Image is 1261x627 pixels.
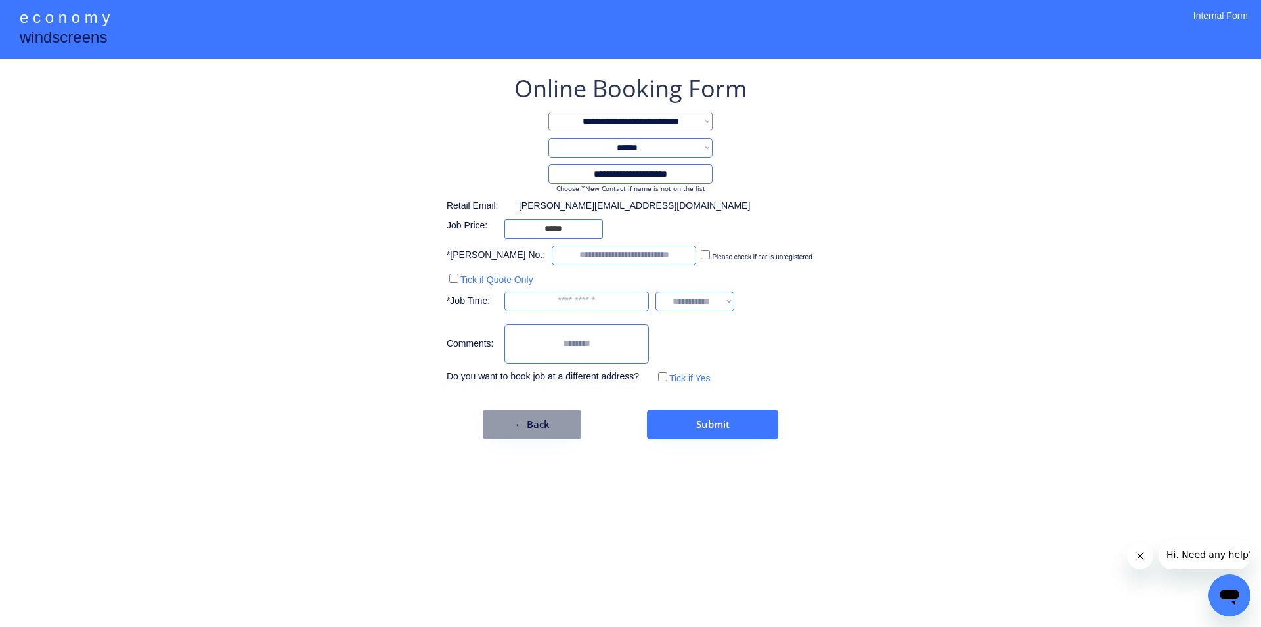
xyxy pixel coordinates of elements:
[1193,10,1248,39] div: Internal Form
[460,274,533,285] label: Tick if Quote Only
[514,72,747,105] div: Online Booking Form
[519,200,750,213] div: [PERSON_NAME][EMAIL_ADDRESS][DOMAIN_NAME]
[1127,543,1153,569] iframe: Close message
[447,337,498,351] div: Comments:
[20,26,107,52] div: windscreens
[447,219,498,232] div: Job Price:
[1208,574,1250,616] iframe: Button to launch messaging window
[483,410,581,439] button: ← Back
[548,184,713,193] div: Choose *New Contact if name is not on the list
[669,373,711,383] label: Tick if Yes
[447,249,545,262] div: *[PERSON_NAME] No.:
[447,295,498,308] div: *Job Time:
[447,370,649,383] div: Do you want to book job at a different address?
[20,7,110,32] div: e c o n o m y
[8,9,95,20] span: Hi. Need any help?
[447,200,512,213] div: Retail Email:
[712,253,812,261] label: Please check if car is unregistered
[647,410,778,439] button: Submit
[1159,540,1250,569] iframe: Message from company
